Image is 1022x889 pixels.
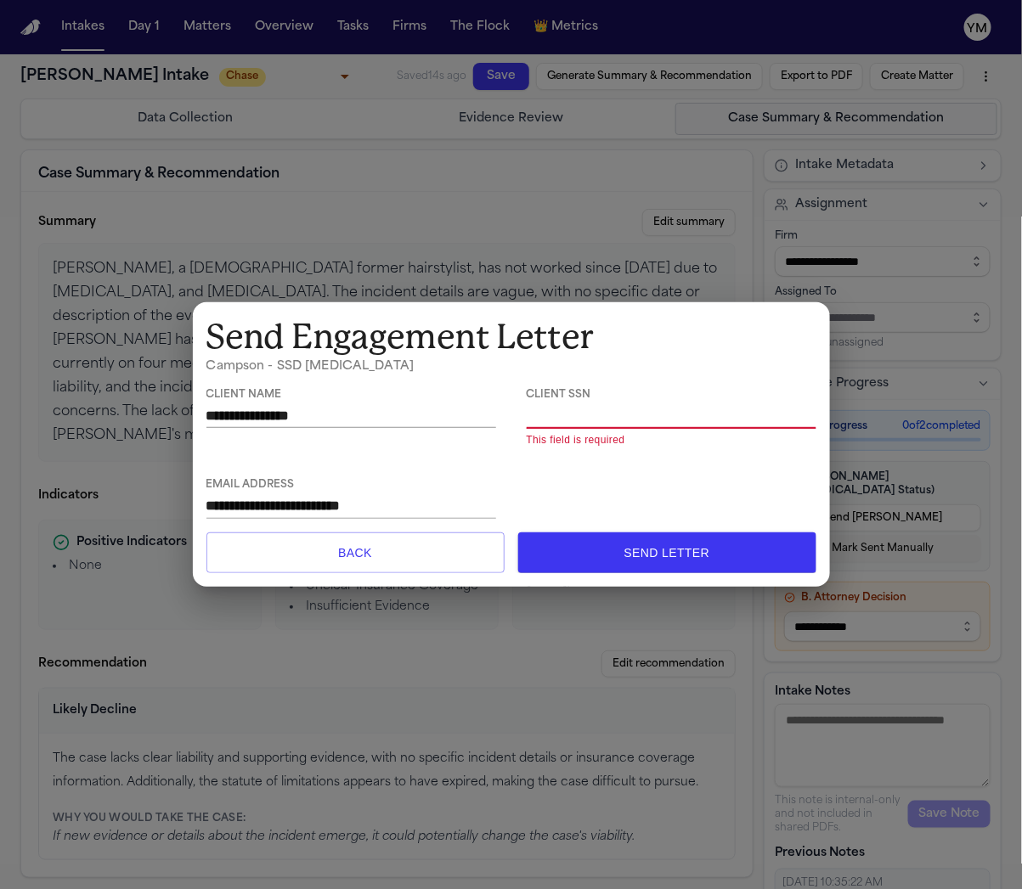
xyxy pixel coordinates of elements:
[518,532,816,573] button: Send Letter
[206,358,816,375] h6: Campson - SSD [MEDICAL_DATA]
[206,389,496,402] span: Client Name
[527,389,816,402] span: Client Ssn
[206,316,816,358] h1: Send Engagement Letter
[206,479,496,492] span: Email Address
[527,432,816,449] p: This field is required
[206,532,505,573] button: Back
